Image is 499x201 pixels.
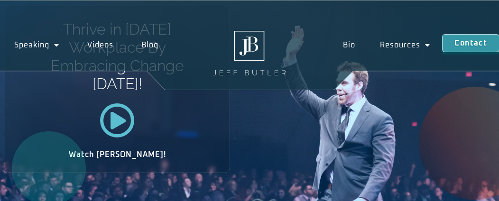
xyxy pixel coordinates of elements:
span: Contact [454,39,487,47]
a: Blog [128,34,173,56]
a: Bio [331,34,368,56]
h2: Watch [PERSON_NAME]! [38,151,196,158]
nav: Menu [331,34,442,56]
a: Contact [442,34,499,52]
a: Resources [368,34,443,56]
a: Videos [73,34,127,56]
